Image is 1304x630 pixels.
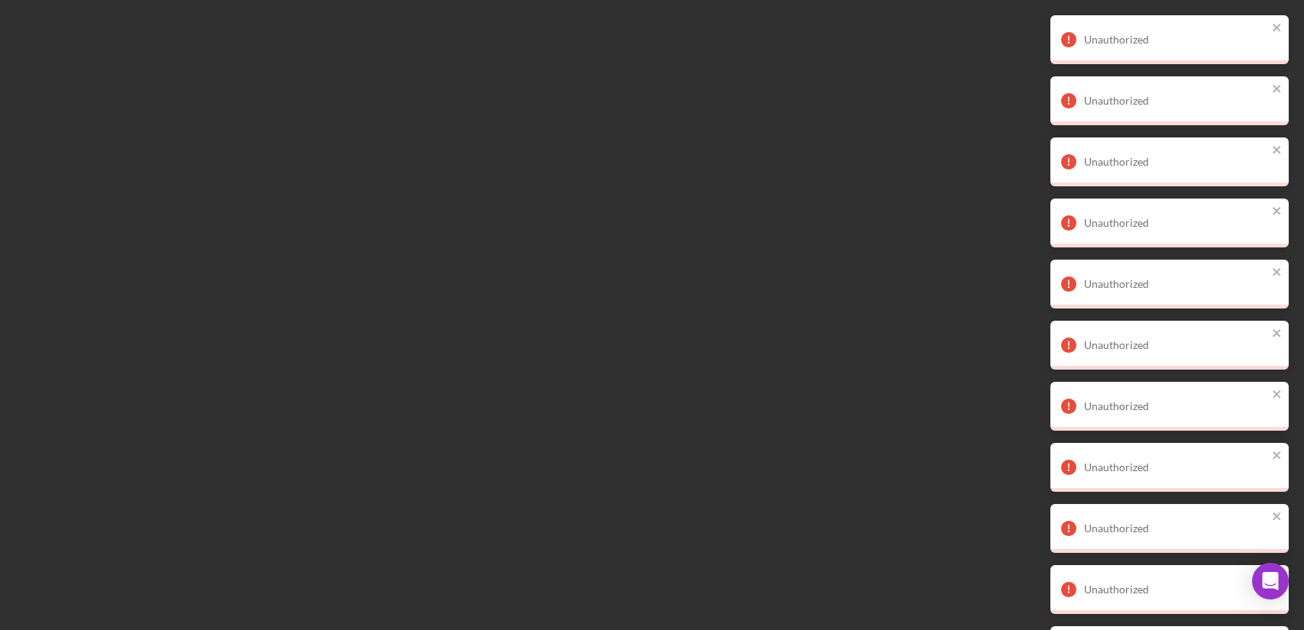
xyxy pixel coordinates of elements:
button: close [1272,144,1283,158]
div: Open Intercom Messenger [1252,563,1289,599]
button: close [1272,388,1283,402]
div: Unauthorized [1084,95,1267,107]
div: Unauthorized [1084,339,1267,351]
div: Unauthorized [1084,34,1267,46]
button: close [1272,449,1283,464]
button: close [1272,21,1283,36]
button: close [1272,510,1283,525]
div: Unauthorized [1084,217,1267,229]
button: close [1272,266,1283,280]
button: close [1272,205,1283,219]
div: Unauthorized [1084,522,1267,535]
div: Unauthorized [1084,278,1267,290]
div: Unauthorized [1084,400,1267,412]
button: close [1272,82,1283,97]
div: Unauthorized [1084,583,1267,596]
button: close [1272,327,1283,341]
div: Unauthorized [1084,156,1267,168]
div: Unauthorized [1084,461,1267,473]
